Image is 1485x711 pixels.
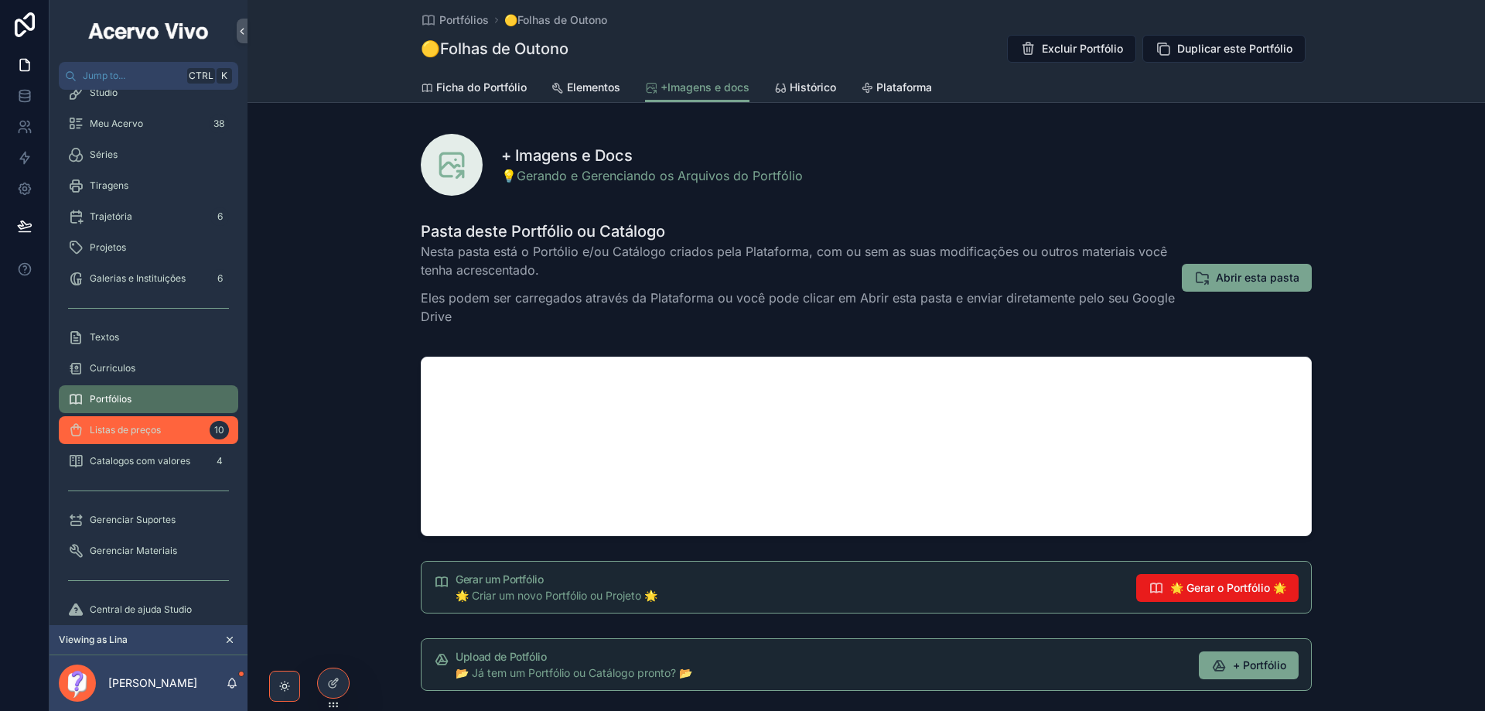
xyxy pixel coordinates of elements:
[90,455,190,467] span: Catalogos com valores
[1042,41,1123,56] span: Excluir Portfólio
[90,149,118,161] span: Séries
[209,115,229,133] div: 38
[90,118,143,130] span: Meu Acervo
[210,207,229,226] div: 6
[645,73,749,103] a: +Imagens e docs
[90,424,161,436] span: Listas de preços
[187,68,215,84] span: Ctrl
[551,73,620,104] a: Elementos
[436,80,527,95] span: Ficha do Portfólio
[504,12,607,28] a: 🟡Folhas de Outono
[210,452,229,470] div: 4
[421,38,568,60] h1: 🟡Folhas de Outono
[59,203,238,231] a: Trajetória6
[90,393,131,405] span: Portfólios
[59,537,238,565] a: Gerenciar Materiais
[218,70,230,82] span: K
[456,666,692,679] span: 📂 Já tem um Portfólio ou Catálogo pronto? 📂
[456,589,657,602] span: 🌟 Criar um novo Portfólio ou Projeto 🌟
[1199,651,1299,679] button: + Portfólio
[59,141,238,169] a: Séries
[90,241,126,254] span: Projetos
[456,651,1186,662] h5: Upload de Potfólio
[90,362,135,374] span: Curriculos
[1182,264,1312,292] button: Abrir esta pasta
[456,665,1186,681] div: 📂 Já tem um Portfólio ou Catálogo pronto? 📂
[1007,35,1136,63] button: Excluir Portfólio
[421,73,527,104] a: Ficha do Portfólio
[59,62,238,90] button: Jump to...CtrlK
[1216,270,1299,285] span: Abrir esta pasta
[439,12,489,28] span: Portfólios
[59,110,238,138] a: Meu Acervo38
[1170,580,1286,596] span: 🌟 Gerar o Portfólio 🌟
[790,80,836,95] span: Histórico
[90,331,119,344] span: Textos
[1136,574,1299,602] button: 🌟 Gerar o Portfólio 🌟
[456,574,1124,585] h5: Gerar um Portfólio
[59,596,238,624] a: Central de ajuda Studio
[59,234,238,261] a: Projetos
[90,603,192,616] span: Central de ajuda Studio
[59,385,238,413] a: Portfólios
[59,354,238,382] a: Curriculos
[90,545,177,557] span: Gerenciar Materiais
[59,506,238,534] a: Gerenciar Suportes
[108,675,197,691] p: [PERSON_NAME]
[90,179,128,192] span: Tiragens
[59,79,238,107] a: Studio
[774,73,836,104] a: Histórico
[59,416,238,444] a: Listas de preços10
[210,269,229,288] div: 6
[421,220,1185,242] h1: Pasta deste Portfólio ou Catálogo
[661,80,749,95] span: +Imagens e docs
[876,80,932,95] span: Plataforma
[59,172,238,200] a: Tiragens
[456,588,1124,603] div: 🌟 Criar um novo Portfólio ou Projeto 🌟
[59,323,238,351] a: Textos
[90,210,132,223] span: Trajetória
[861,73,932,104] a: Plataforma
[210,421,229,439] div: 10
[59,634,128,646] span: Viewing as Lina
[1177,41,1292,56] span: Duplicar este Portfólio
[90,514,176,526] span: Gerenciar Suportes
[1142,35,1306,63] button: Duplicar este Portfólio
[90,272,186,285] span: Galerias e Instituições
[90,87,118,99] span: Studio
[83,70,181,82] span: Jump to...
[501,166,803,185] a: 💡Gerando e Gerenciando os Arquivos do Portfólio
[59,447,238,475] a: Catalogos com valores4
[1233,658,1286,673] span: + Portfólio
[49,90,247,625] div: scrollable content
[86,19,211,43] img: App logo
[501,145,803,166] h1: + Imagens e Docs
[567,80,620,95] span: Elementos
[421,12,489,28] a: Portfólios
[421,289,1185,326] p: Eles podem ser carregados através da Plataforma ou você pode clicar em Abrir esta pasta e enviar ...
[421,242,1185,279] p: Nesta pasta está o Portólio e/ou Catálogo criados pela Plataforma, com ou sem as suas modificaçõe...
[59,265,238,292] a: Galerias e Instituições6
